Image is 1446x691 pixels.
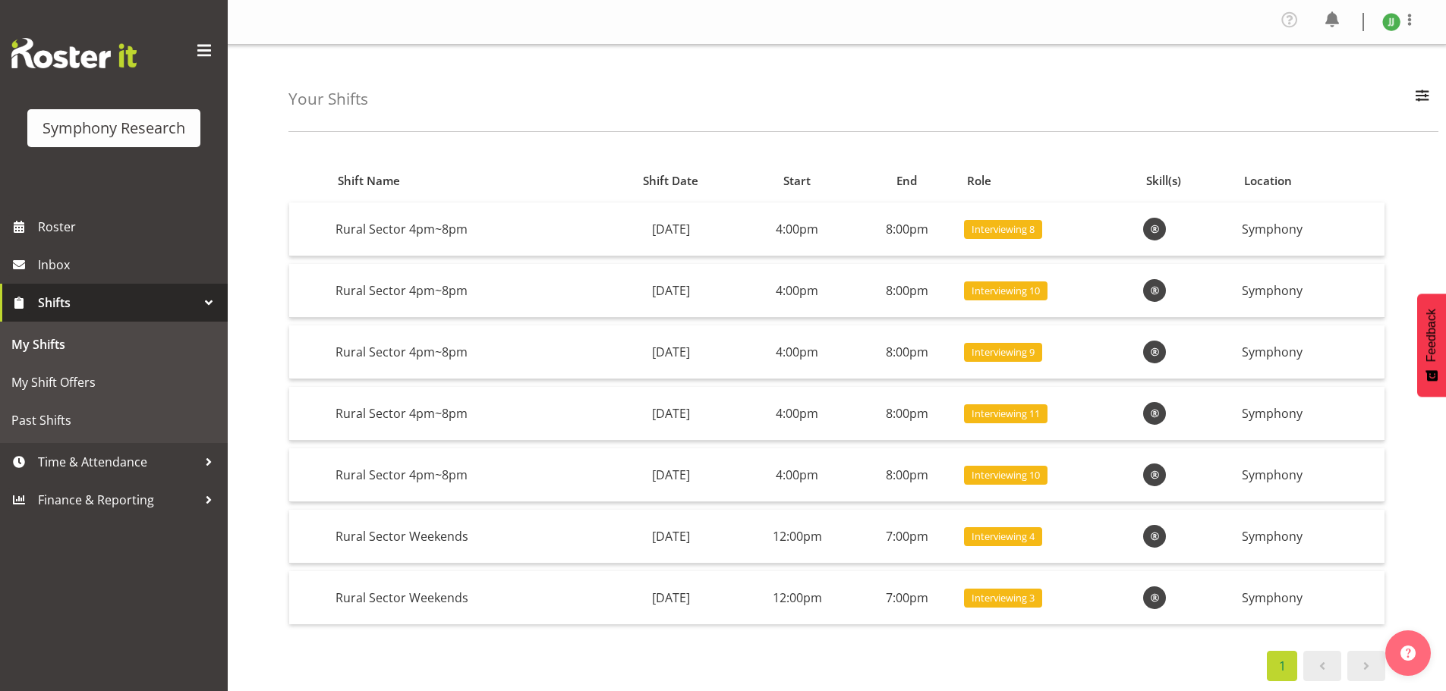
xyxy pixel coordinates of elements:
span: Shifts [38,291,197,314]
td: 8:00pm [855,387,959,441]
div: Shift Name [338,172,594,190]
div: Role [967,172,1129,190]
img: joshua-joel11891.jpg [1382,13,1400,31]
img: help-xxl-2.png [1400,645,1416,661]
span: Feedback [1425,309,1438,362]
span: Interviewing 8 [972,222,1035,237]
td: [DATE] [603,264,739,318]
td: Symphony [1236,203,1385,256]
td: Rural Sector 4pm~8pm [329,387,603,441]
span: My Shifts [11,333,216,356]
td: Symphony [1236,264,1385,318]
td: 4:00pm [739,203,855,256]
h4: Your Shifts [288,90,368,108]
td: 4:00pm [739,448,855,502]
span: Past Shifts [11,409,216,432]
span: Interviewing 10 [972,468,1040,482]
div: Location [1244,172,1375,190]
td: Rural Sector 4pm~8pm [329,203,603,256]
a: Past Shifts [4,401,224,439]
span: Interviewing 4 [972,529,1035,544]
td: Rural Sector Weekends [329,571,603,624]
td: Rural Sector 4pm~8pm [329,448,603,502]
td: 4:00pm [739,264,855,318]
td: 12:00pm [739,571,855,624]
td: 4:00pm [739,325,855,379]
td: 12:00pm [739,510,855,564]
span: Interviewing 10 [972,284,1040,298]
span: Interviewing 3 [972,591,1035,605]
td: 8:00pm [855,203,959,256]
span: Interviewing 9 [972,345,1035,360]
span: My Shift Offers [11,371,216,394]
td: 4:00pm [739,387,855,441]
td: Symphony [1236,571,1385,624]
td: Rural Sector 4pm~8pm [329,264,603,318]
td: [DATE] [603,510,739,564]
a: My Shifts [4,325,224,363]
div: Start [748,172,847,190]
button: Filter Employees [1407,83,1438,116]
img: Rosterit website logo [11,38,137,68]
td: [DATE] [603,203,739,256]
td: [DATE] [603,325,739,379]
td: 8:00pm [855,448,959,502]
td: 7:00pm [855,510,959,564]
td: Symphony [1236,448,1385,502]
span: Time & Attendance [38,451,197,473]
span: Interviewing 11 [972,407,1040,421]
td: 8:00pm [855,325,959,379]
span: Roster [38,215,220,238]
div: End [864,172,950,190]
td: Symphony [1236,325,1385,379]
td: [DATE] [603,387,739,441]
div: Symphony Research [43,117,185,140]
td: Symphony [1236,510,1385,564]
a: My Shift Offers [4,363,224,401]
span: Finance & Reporting [38,488,197,511]
td: Rural Sector 4pm~8pm [329,325,603,379]
div: Skill(s) [1146,172,1227,190]
td: Rural Sector Weekends [329,510,603,564]
td: [DATE] [603,571,739,624]
span: Inbox [38,253,220,276]
td: Symphony [1236,387,1385,441]
button: Feedback - Show survey [1417,294,1446,397]
td: [DATE] [603,448,739,502]
td: 7:00pm [855,571,959,624]
div: Shift Date [611,172,731,190]
td: 8:00pm [855,264,959,318]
